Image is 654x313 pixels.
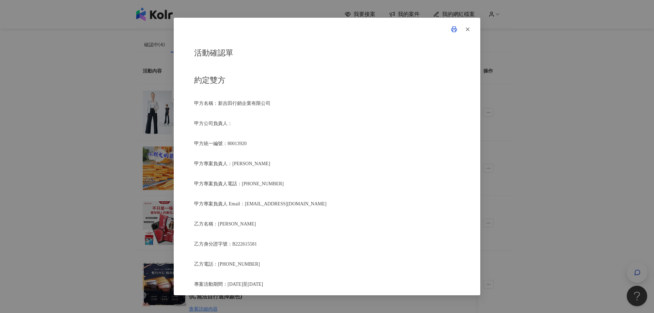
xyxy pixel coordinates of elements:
span: 甲方統一編號：80013920 [194,141,247,146]
span: 甲方專案負責人 Email：[EMAIL_ADDRESS][DOMAIN_NAME] [194,201,326,206]
span: 甲方專案負責人：[PERSON_NAME] [194,161,270,166]
span: 乙方名稱：[PERSON_NAME] [194,221,256,226]
div: [x] 當我按下「我同意」按鈕後，即代表我已審閱並同意本文件之全部內容，且我是合法或有權限的簽署人。(GMT+8 [DATE] 16:08) [194,45,460,295]
span: 活動確認單 [194,49,233,57]
span: 甲方專案負責人電話：[PHONE_NUMBER] [194,181,284,186]
span: 甲方名稱：新吉田行銷企業有限公司 [194,101,270,106]
span: 乙方電話：[PHONE_NUMBER] [194,262,260,267]
span: 專案活動期間：[DATE]至[DATE] [194,282,263,287]
span: 約定雙方 [194,76,225,84]
span: 乙方身分證字號：B222615581 [194,241,257,247]
span: 甲方公司負責人： [194,121,232,126]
